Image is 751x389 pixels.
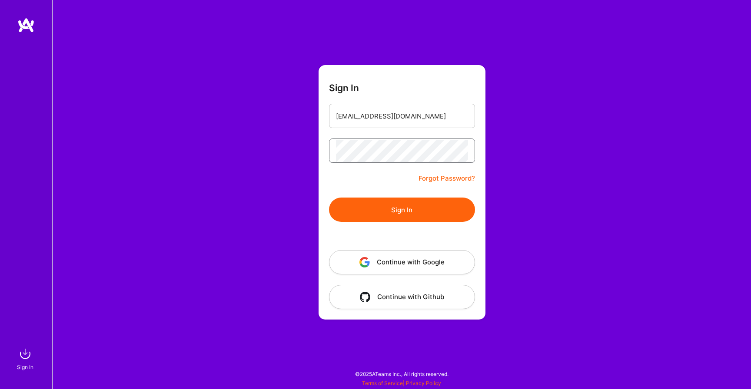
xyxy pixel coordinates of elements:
a: Terms of Service [362,380,403,386]
a: Privacy Policy [406,380,441,386]
img: sign in [17,345,34,363]
span: | [362,380,441,386]
button: Continue with Google [329,250,475,274]
a: sign inSign In [18,345,34,372]
h3: Sign In [329,82,359,93]
img: icon [360,292,370,302]
img: icon [359,257,370,267]
div: Sign In [17,363,33,372]
input: Email... [336,105,468,127]
button: Sign In [329,198,475,222]
a: Forgot Password? [419,173,475,184]
img: logo [17,17,35,33]
div: © 2025 ATeams Inc., All rights reserved. [52,363,751,385]
button: Continue with Github [329,285,475,309]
